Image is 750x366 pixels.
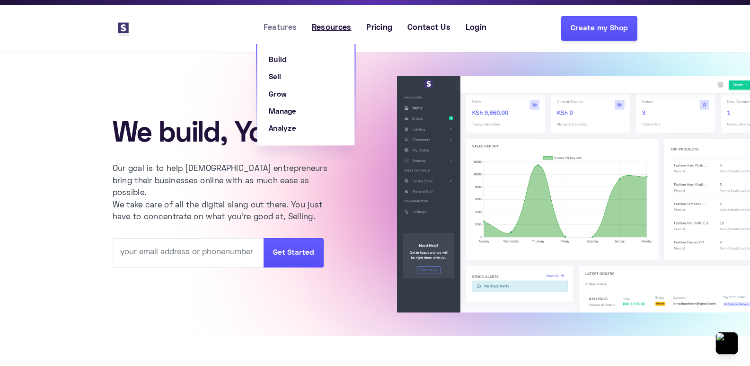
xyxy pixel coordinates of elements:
span: Contact Us [407,22,450,35]
a: Grow [257,87,354,104]
span: Sell [269,74,281,80]
button: Get Started [264,238,324,268]
a: Login [458,22,494,35]
a: Analyze [257,121,354,138]
span: Features [264,22,297,35]
img: Shopyangu Innovations Limited [113,18,134,39]
span: Login [466,22,487,35]
span: Manage [269,108,296,115]
a: Manage [257,104,354,121]
a: Features [256,22,304,35]
span: Pricing [366,22,392,35]
span: Grow [269,91,287,98]
h2: We build, You sell [113,121,368,149]
span: Analyze [269,125,296,132]
p: Our goal is to help [DEMOGRAPHIC_DATA] entrepreneurs bring their businesses online with as much e... [113,163,340,224]
a: Sell [257,69,354,86]
span: Resources [312,22,352,35]
a: Resources [304,22,359,35]
a: Contact Us [400,22,458,35]
a: Build [257,52,354,69]
span: Build [269,57,287,63]
a: Pricing [359,22,400,35]
a: Create my Shop [561,16,637,41]
input: email address or phone number [113,238,264,268]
